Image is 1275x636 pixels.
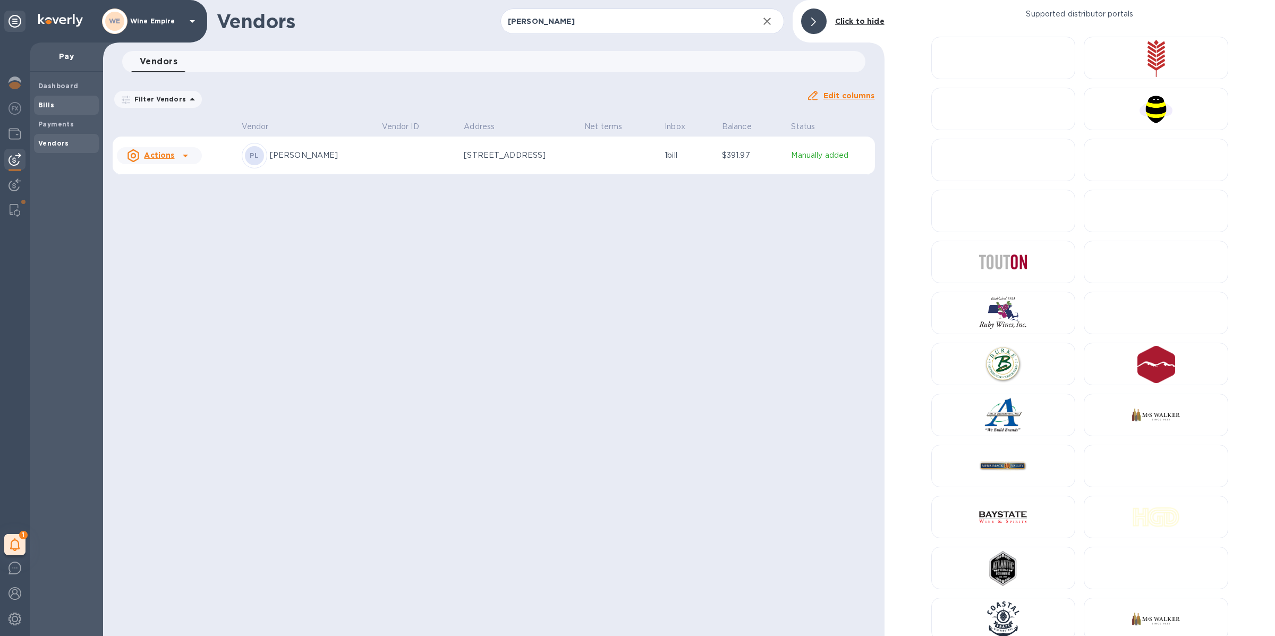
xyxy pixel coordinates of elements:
span: Vendor [242,121,283,132]
p: Vendor [242,121,269,132]
span: Net terms [584,121,636,132]
span: 1 [19,531,28,539]
p: Manually added [791,150,870,161]
p: Status [791,121,815,132]
p: $391.97 [722,150,783,161]
img: Wallets [8,128,21,140]
b: WE [109,17,121,25]
img: Foreign exchange [8,102,21,115]
u: Actions [144,151,174,159]
u: Edit columns [823,91,875,100]
p: [PERSON_NAME] [270,150,373,161]
h1: Vendors [217,10,500,32]
b: Payments [38,120,74,128]
b: Click to hide [835,17,885,26]
span: Vendors [140,54,177,69]
p: Net terms [584,121,622,132]
p: Inbox [665,121,685,132]
span: Inbox [665,121,699,132]
span: Balance [722,121,766,132]
p: Supported distributor portals [931,9,1228,20]
p: Wine Empire [130,18,183,25]
span: Vendor ID [382,121,433,132]
b: Vendors [38,139,69,147]
b: Dashboard [38,82,79,90]
b: PL [250,151,259,159]
img: Logo [38,14,83,27]
b: Bills [38,101,54,109]
span: Address [464,121,508,132]
p: Pay [38,51,95,62]
p: Address [464,121,495,132]
p: Balance [722,121,752,132]
div: Unpin categories [4,11,25,32]
p: Filter Vendors [130,95,186,104]
p: 1 bill [665,150,713,161]
p: [STREET_ADDRESS] [464,150,570,161]
p: Vendor ID [382,121,419,132]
